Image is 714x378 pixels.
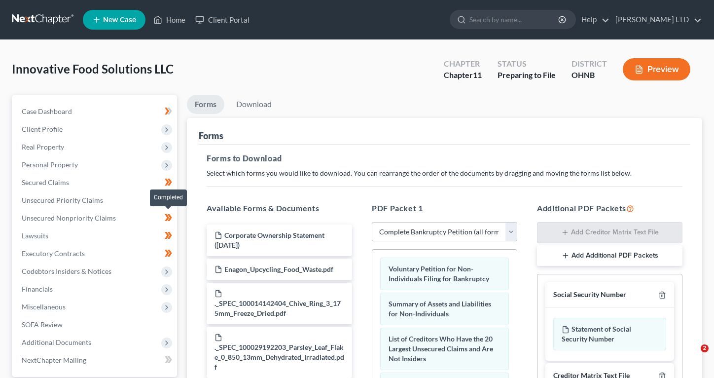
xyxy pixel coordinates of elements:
span: Codebtors Insiders & Notices [22,267,111,275]
h5: Forms to Download [207,152,682,164]
span: SOFA Review [22,320,63,329]
div: Statement of Social Security Number [553,318,666,350]
span: 2 [701,344,709,352]
a: Help [576,11,609,29]
span: 11 [473,70,482,79]
a: Case Dashboard [14,103,177,120]
a: Download [228,95,280,114]
div: Completed [150,189,187,206]
span: Voluntary Petition for Non-Individuals Filing for Bankruptcy [389,265,489,283]
span: Additional Documents [22,338,91,346]
span: List of Creditors Who Have the 20 Largest Unsecured Claims and Are Not Insiders [389,335,493,363]
a: Home [148,11,190,29]
a: Executory Contracts [14,245,177,263]
a: Client Portal [190,11,254,29]
p: Select which forms you would like to download. You can rearrange the order of the documents by dr... [207,168,682,178]
span: Unsecured Nonpriority Claims [22,214,116,222]
span: Personal Property [22,160,78,169]
span: Corporate Ownership Statement ([DATE]) [214,231,324,249]
span: Real Property [22,143,64,151]
span: Innovative Food Solutions LLC [12,62,174,76]
h5: PDF Packet 1 [372,202,517,214]
h5: Available Forms & Documents [207,202,352,214]
span: Case Dashboard [22,107,72,115]
div: Chapter [444,58,482,70]
a: Lawsuits [14,227,177,245]
div: District [571,58,607,70]
span: Miscellaneous [22,302,66,311]
a: Unsecured Nonpriority Claims [14,209,177,227]
a: SOFA Review [14,316,177,334]
a: Unsecured Priority Claims [14,191,177,209]
div: Chapter [444,70,482,81]
a: [PERSON_NAME] LTD [610,11,702,29]
button: Add Creditor Matrix Text File [537,222,682,244]
div: Preparing to File [498,70,556,81]
span: ._SPEC_100029192203_Parsley_Leaf_Flake_0_850_13mm_Dehydrated_Irradiated.pdf [214,343,344,371]
div: Status [498,58,556,70]
a: Forms [187,95,224,114]
button: Add Additional PDF Packets [537,245,682,266]
div: Forms [199,130,223,142]
span: Enagon_Upcycling_Food_Waste.pdf [224,265,333,273]
span: Financials [22,285,53,293]
div: Social Security Number [553,290,626,300]
div: OHNB [571,70,607,81]
span: Client Profile [22,125,63,133]
span: Secured Claims [22,178,69,187]
button: Preview [623,58,690,80]
span: New Case [103,16,136,24]
span: NextChapter Mailing [22,356,86,364]
iframe: Intercom live chat [680,344,704,368]
a: Secured Claims [14,174,177,191]
span: Executory Contracts [22,249,85,258]
input: Search by name... [469,10,560,29]
span: Summary of Assets and Liabilities for Non-Individuals [389,300,491,318]
a: NextChapter Mailing [14,351,177,369]
span: Unsecured Priority Claims [22,196,103,204]
span: Lawsuits [22,231,48,240]
h5: Additional PDF Packets [537,202,682,214]
span: ._SPEC_100014142404_Chive_Ring_3_175mm_Freeze_Dried.pdf [214,299,341,317]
